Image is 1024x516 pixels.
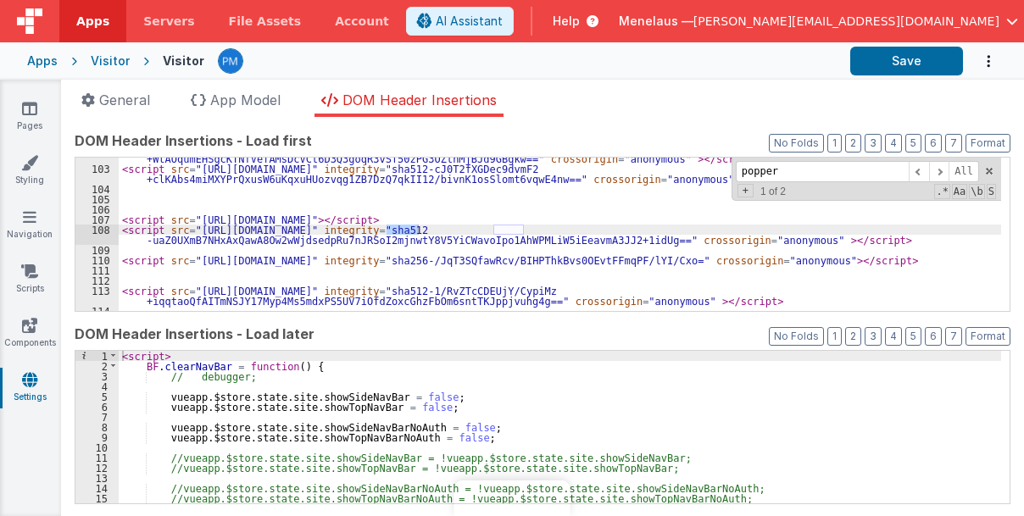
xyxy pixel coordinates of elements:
div: 5 [75,391,119,402]
span: RegExp Search [934,184,949,199]
button: Options [963,44,997,79]
div: Apps [27,53,58,69]
button: 2 [845,134,861,153]
span: Toggel Replace mode [737,184,754,197]
button: No Folds [769,327,824,346]
button: 5 [905,327,921,346]
div: 16 [75,503,119,513]
button: 2 [845,327,861,346]
span: General [99,92,150,108]
span: Whole Word Search [969,184,984,199]
div: Visitor [91,53,130,69]
span: File Assets [229,13,302,30]
div: 11 [75,452,119,463]
div: 10 [75,442,119,452]
div: 113 [75,286,119,306]
button: Format [966,134,1010,153]
button: 3 [865,327,882,346]
div: 6 [75,402,119,412]
button: 6 [925,134,942,153]
span: Servers [143,13,194,30]
span: DOM Header Insertions - Load first [75,130,312,151]
div: 15 [75,493,119,503]
div: 105 [75,194,119,204]
div: 107 [75,214,119,225]
button: 1 [827,327,842,346]
div: 1 [75,351,119,361]
div: 12 [75,463,119,473]
button: 7 [945,134,962,153]
span: App Model [210,92,281,108]
div: 114 [75,306,119,316]
div: 108 [75,225,119,245]
button: AI Assistant [406,7,514,36]
button: 4 [885,327,902,346]
div: 7 [75,412,119,422]
div: 112 [75,275,119,286]
div: 109 [75,245,119,255]
div: 3 [75,371,119,381]
span: Help [553,13,580,30]
button: No Folds [769,134,824,153]
span: Menelaus — [619,13,693,30]
button: 5 [905,134,921,153]
div: 4 [75,381,119,391]
img: a12ed5ba5769bda9d2665f51d2850528 [219,49,242,73]
div: 111 [75,265,119,275]
iframe: Marker.io feedback button [454,480,570,516]
span: DOM Header Insertions - Load later [75,324,314,344]
span: Alt-Enter [949,161,979,182]
span: 1 of 2 [754,186,793,197]
span: DOM Header Insertions [342,92,497,108]
div: 14 [75,483,119,493]
input: Search for [736,161,909,182]
div: 8 [75,422,119,432]
div: 2 [75,361,119,371]
button: Format [966,327,1010,346]
button: Menelaus — [PERSON_NAME][EMAIL_ADDRESS][DOMAIN_NAME] [619,13,1018,30]
div: 110 [75,255,119,265]
div: 9 [75,432,119,442]
span: [PERSON_NAME][EMAIL_ADDRESS][DOMAIN_NAME] [693,13,999,30]
button: 3 [865,134,882,153]
span: AI Assistant [436,13,503,30]
div: 106 [75,204,119,214]
button: 6 [925,327,942,346]
div: 103 [75,164,119,184]
button: 1 [827,134,842,153]
div: Visitor [163,53,204,69]
button: Save [850,47,963,75]
span: Apps [76,13,109,30]
span: CaseSensitive Search [952,184,967,199]
button: 7 [945,327,962,346]
button: 4 [885,134,902,153]
div: 13 [75,473,119,483]
div: 104 [75,184,119,194]
span: Search In Selection [987,184,996,199]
